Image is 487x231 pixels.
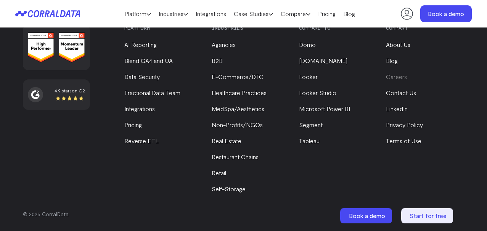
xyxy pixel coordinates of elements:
[299,25,377,31] h3: Compare to
[155,8,192,19] a: Industries
[386,57,398,64] a: Blog
[212,185,246,192] a: Self-Storage
[340,208,394,223] a: Book a demo
[124,137,159,144] a: Reverse ETL
[212,153,259,160] a: Restaurant Chains
[349,212,385,219] span: Book a demo
[212,89,267,96] a: Healthcare Practices
[299,73,318,80] a: Looker
[410,212,447,219] span: Start for free
[124,57,173,64] a: Blend GA4 and UA
[212,137,241,144] a: Real Estate
[124,89,180,96] a: Fractional Data Team
[386,121,423,128] a: Privacy Policy
[386,73,407,80] a: Careers
[212,121,263,128] a: Non-Profits/NGOs
[299,89,336,96] a: Looker Studio
[299,137,320,144] a: Tableau
[72,88,85,93] span: on G2
[121,8,155,19] a: Platform
[299,41,316,48] a: Domo
[299,57,347,64] a: [DOMAIN_NAME]
[277,8,314,19] a: Compare
[192,8,230,19] a: Integrations
[386,41,410,48] a: About Us
[299,105,350,112] a: Microsoft Power BI
[299,121,323,128] a: Segment
[124,73,160,80] a: Data Security
[314,8,339,19] a: Pricing
[124,121,142,128] a: Pricing
[124,41,157,48] a: AI Reporting
[212,73,264,80] a: E-Commerce/DTC
[386,89,416,96] a: Contact Us
[212,105,264,112] a: MedSpa/Aesthetics
[212,169,226,176] a: Retail
[124,25,203,31] h3: Platform
[386,137,421,144] a: Terms of Use
[55,87,85,94] div: 4.9 stars
[28,87,85,102] a: 4.9 starson G2
[212,25,290,31] h3: Industries
[212,41,236,48] a: Agencies
[401,208,455,223] a: Start for free
[386,105,408,112] a: LinkedIn
[230,8,277,19] a: Case Studies
[23,210,464,218] p: © 2025 CorralData
[420,5,472,22] a: Book a demo
[339,8,359,19] a: Blog
[212,57,223,64] a: B2B
[386,25,464,31] h3: Company
[124,105,155,112] a: Integrations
